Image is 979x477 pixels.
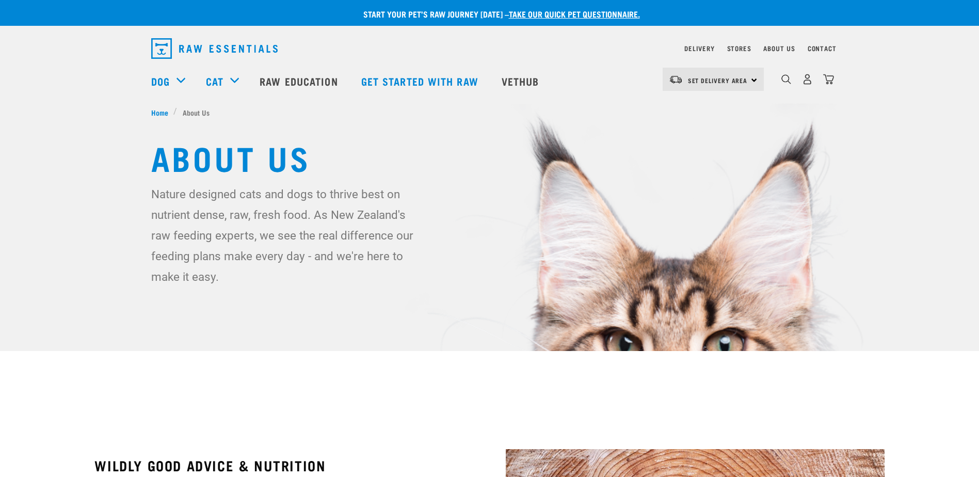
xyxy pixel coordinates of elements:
[781,74,791,84] img: home-icon-1@2x.png
[143,34,837,63] nav: dropdown navigation
[151,107,174,118] a: Home
[802,74,813,85] img: user.png
[151,184,422,287] p: Nature designed cats and dogs to thrive best on nutrient dense, raw, fresh food. As New Zealand's...
[151,38,278,59] img: Raw Essentials Logo
[688,78,748,82] span: Set Delivery Area
[351,60,491,102] a: Get started with Raw
[823,74,834,85] img: home-icon@2x.png
[763,46,795,50] a: About Us
[491,60,552,102] a: Vethub
[206,73,223,89] a: Cat
[684,46,714,50] a: Delivery
[151,107,828,118] nav: breadcrumbs
[808,46,837,50] a: Contact
[94,457,473,473] h3: WILDLY GOOD ADVICE & NUTRITION
[509,11,640,16] a: take our quick pet questionnaire.
[727,46,751,50] a: Stores
[151,73,170,89] a: Dog
[669,75,683,84] img: van-moving.png
[151,107,168,118] span: Home
[151,138,828,176] h1: About Us
[249,60,350,102] a: Raw Education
